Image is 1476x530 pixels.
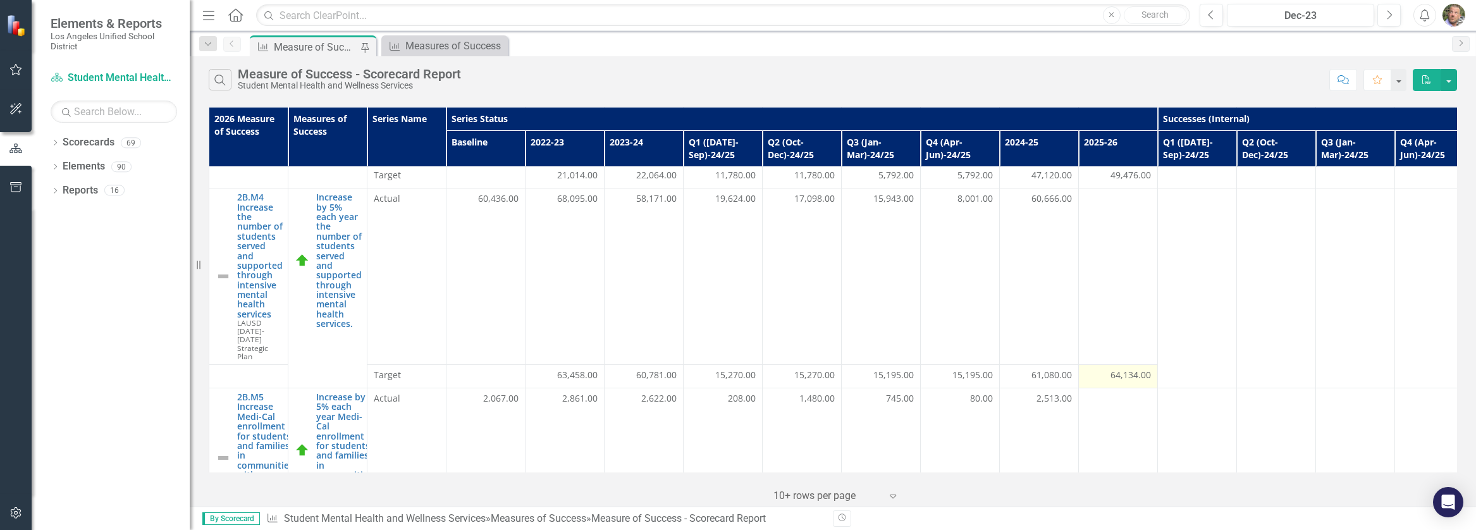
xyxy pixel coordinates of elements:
[970,392,993,405] span: 80.00
[1316,188,1395,388] td: Double-Click to Edit
[6,15,28,37] img: ClearPoint Strategy
[715,192,756,205] span: 19,624.00
[952,369,993,381] span: 15,195.00
[295,253,310,268] img: On Track
[684,165,763,188] td: Double-Click to Edit
[605,388,684,529] td: Double-Click to Edit
[238,67,461,81] div: Measure of Success - Scorecard Report
[794,192,835,205] span: 17,098.00
[605,165,684,188] td: Double-Click to Edit
[641,392,677,405] span: 2,622.00
[873,369,914,381] span: 15,195.00
[1079,165,1158,188] td: Double-Click to Edit
[799,392,835,405] span: 1,480.00
[873,192,914,205] span: 15,943.00
[51,71,177,85] a: Student Mental Health and Wellness Services
[238,81,461,90] div: Student Mental Health and Wellness Services
[794,169,835,182] span: 11,780.00
[111,161,132,172] div: 90
[491,512,586,524] a: Measures of Success
[921,388,1000,529] td: Double-Click to Edit
[1036,392,1072,405] span: 2,513.00
[1000,388,1079,529] td: Double-Click to Edit
[763,188,842,365] td: Double-Click to Edit
[51,101,177,123] input: Search Below...
[483,392,519,405] span: 2,067.00
[295,443,310,458] img: On Track
[446,165,526,188] td: Double-Click to Edit
[526,365,605,388] td: Double-Click to Edit
[763,388,842,529] td: Double-Click to Edit
[557,192,598,205] span: 68,095.00
[636,369,677,381] span: 60,781.00
[405,38,505,54] div: Measures of Success
[1110,169,1151,182] span: 49,476.00
[921,188,1000,365] td: Double-Click to Edit
[216,450,231,465] img: Not Defined
[1395,188,1474,388] td: Double-Click to Edit
[1158,188,1237,388] td: Double-Click to Edit
[842,165,921,188] td: Double-Click to Edit
[1000,188,1079,365] td: Double-Click to Edit
[202,512,260,525] span: By Scorecard
[274,39,357,55] div: Measure of Success - Scorecard Report
[284,512,486,524] a: Student Mental Health and Wellness Services
[526,188,605,365] td: Double-Click to Edit
[886,392,914,405] span: 745.00
[216,269,231,284] img: Not Defined
[384,38,505,54] a: Measures of Success
[446,188,526,365] td: Double-Click to Edit
[367,188,446,365] td: Double-Click to Edit
[562,392,598,405] span: 2,861.00
[1079,388,1158,529] td: Double-Click to Edit
[526,388,605,529] td: Double-Click to Edit
[237,317,268,361] span: LAUSD [DATE]-[DATE] Strategic Plan
[763,365,842,388] td: Double-Click to Edit
[446,365,526,388] td: Double-Click to Edit
[1031,192,1072,205] span: 60,666.00
[1079,365,1158,388] td: Double-Click to Edit
[684,388,763,529] td: Double-Click to Edit
[878,169,914,182] span: 5,792.00
[478,192,519,205] span: 60,436.00
[374,169,440,182] span: Target
[63,159,105,174] a: Elements
[1031,369,1072,381] span: 61,080.00
[209,388,288,529] td: Double-Click to Edit Right Click for Context Menu
[1031,169,1072,182] span: 47,120.00
[63,135,114,150] a: Scorecards
[374,392,440,405] span: Actual
[367,165,446,188] td: Double-Click to Edit
[51,31,177,52] small: Los Angeles Unified School District
[684,188,763,365] td: Double-Click to Edit
[728,392,756,405] span: 208.00
[1000,165,1079,188] td: Double-Click to Edit
[1442,4,1465,27] button: Samuel Gilstrap
[957,192,993,205] span: 8,001.00
[1237,188,1316,388] td: Double-Click to Edit
[1000,365,1079,388] td: Double-Click to Edit
[636,192,677,205] span: 58,171.00
[237,392,293,499] a: 2B.M5 Increase Medi-Cal enrollment for students and families in communities with greatest needs
[957,169,993,182] span: 5,792.00
[684,365,763,388] td: Double-Click to Edit
[256,4,1190,27] input: Search ClearPoint...
[715,369,756,381] span: 15,270.00
[1231,8,1370,23] div: Dec-23
[1124,6,1187,24] button: Search
[367,388,446,529] td: Double-Click to Edit
[1110,369,1151,381] span: 64,134.00
[209,188,288,365] td: Double-Click to Edit Right Click for Context Menu
[316,192,362,328] a: Increase by 5% each year the number of students served and supported through intensive mental hea...
[715,169,756,182] span: 11,780.00
[526,165,605,188] td: Double-Click to Edit
[1079,188,1158,365] td: Double-Click to Edit
[121,137,141,148] div: 69
[921,365,1000,388] td: Double-Click to Edit
[605,365,684,388] td: Double-Click to Edit
[557,369,598,381] span: 63,458.00
[842,388,921,529] td: Double-Click to Edit
[104,185,125,196] div: 16
[374,192,440,205] span: Actual
[921,165,1000,188] td: Double-Click to Edit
